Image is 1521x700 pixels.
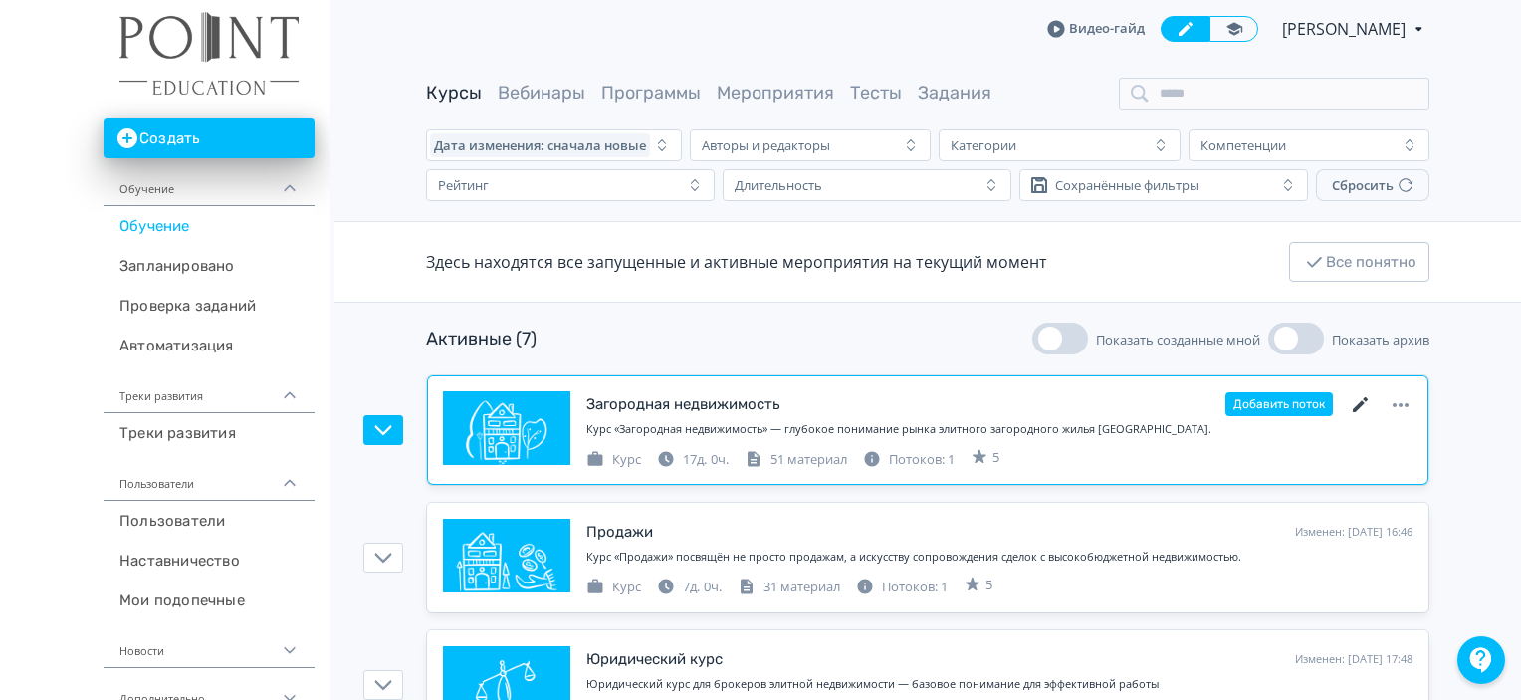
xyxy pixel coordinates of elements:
[1055,177,1199,193] div: Сохранённые фильтры
[992,448,999,468] span: 5
[104,158,315,206] div: Обучение
[104,501,315,541] a: Пользователи
[951,137,1016,153] div: Категории
[690,129,931,161] button: Авторы и редакторы
[1047,19,1145,39] a: Видео-гайд
[850,82,902,104] a: Тесты
[1096,331,1260,349] span: Показать созданные мной
[104,246,315,286] a: Запланировано
[104,118,315,158] button: Создать
[104,620,315,668] div: Новости
[918,82,991,104] a: Задания
[434,137,646,153] span: Дата изменения: сначала новые
[586,521,653,544] div: Продажи
[104,286,315,326] a: Проверка заданий
[104,581,315,620] a: Мои подопечные
[104,413,315,453] a: Треки развития
[702,137,830,153] div: Авторы и редакторы
[601,82,701,104] a: Программы
[104,326,315,365] a: Автоматизация
[426,129,682,161] button: Дата изменения: сначала новые
[1332,331,1429,349] span: Показать архив
[586,648,723,671] div: Юридический курс
[704,578,722,595] span: 0ч.
[1295,651,1412,668] div: Изменен: [DATE] 17:48
[1289,242,1429,282] button: Все понятно
[1295,524,1412,541] div: Изменен: [DATE] 16:46
[1316,169,1429,201] button: Сбросить
[1282,17,1409,41] span: Татьяна Мальцева
[683,578,700,595] span: 7д.
[738,578,840,597] div: 31 материал
[586,676,1412,693] div: Юридический курс для брокеров элитной недвижимости — базовое понимание для эффективной работы
[1200,137,1286,153] div: Компетенции
[104,206,315,246] a: Обучение
[586,421,1412,438] div: Курс «Загородная недвижимость» — глубокое понимание рынка элитного загородного жилья Подмосковья.
[985,576,992,595] span: 5
[735,177,822,193] div: Длительность
[586,393,780,416] div: Загородная недвижимость
[498,82,585,104] a: Вебинары
[683,450,707,468] span: 17д.
[426,169,715,201] button: Рейтинг
[119,12,299,95] img: https://files.teachbase.ru/system/account/58038/logo/medium-97ce4804649a7c623cb39ef927fe1cc2.png
[586,450,641,470] div: Курс
[723,169,1011,201] button: Длительность
[1019,169,1308,201] button: Сохранённые фильтры
[586,549,1412,566] div: Курс «Продажи» посвящён не просто продажам, а искусству сопровождения сделок с высокобюджетной не...
[863,450,955,470] div: Потоков: 1
[426,326,537,352] div: Активные (7)
[717,82,834,104] a: Мероприятия
[1225,392,1333,416] button: Добавить поток
[856,578,948,597] div: Потоков: 1
[939,129,1180,161] button: Категории
[1209,16,1258,42] a: Переключиться в режим ученика
[438,177,489,193] div: Рейтинг
[745,450,847,470] div: 51 материал
[104,365,315,413] div: Треки развития
[586,578,641,597] div: Курс
[104,453,315,501] div: Пользователи
[426,82,482,104] a: Курсы
[711,450,729,468] span: 0ч.
[1189,129,1429,161] button: Компетенции
[426,250,1047,274] div: Здесь находятся все запущенные и активные мероприятия на текущий момент
[104,541,315,581] a: Наставничество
